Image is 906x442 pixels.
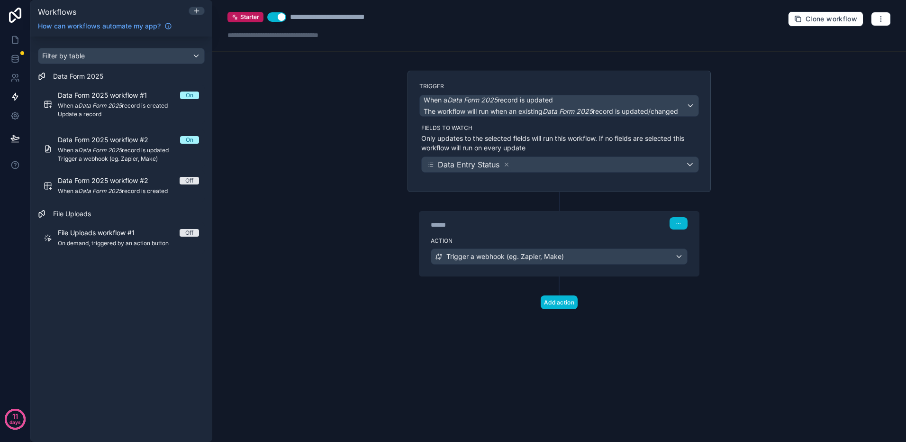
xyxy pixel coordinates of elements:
[419,83,699,90] label: Trigger
[424,95,553,105] span: When a record is updated
[185,177,193,184] div: Off
[431,237,688,245] label: Action
[419,95,699,117] button: When aData Form 2025record is updatedThe workflow will run when an existingData Form 2025record i...
[543,107,593,115] em: Data Form 2025
[34,21,176,31] a: How can workflows automate my app?
[421,124,699,132] label: Fields to watch
[58,155,199,163] span: Trigger a webhook (eg. Zapier, Make)
[30,37,212,442] div: scrollable content
[806,15,857,23] span: Clone workflow
[42,52,85,60] span: Filter by table
[38,7,76,17] span: Workflows
[12,412,18,421] p: 11
[38,48,205,64] button: Filter by table
[186,92,193,99] div: On
[58,176,160,185] span: Data Form 2025 workflow #2
[185,229,193,237] div: Off
[240,13,259,21] span: Starter
[53,72,103,81] span: Data Form 2025
[58,102,199,110] span: When a record is created
[38,21,161,31] span: How can workflows automate my app?
[9,415,21,429] p: days
[421,157,699,173] button: Data Entry Status
[78,102,122,109] em: Data Form 2025
[58,135,160,145] span: Data Form 2025 workflow #2
[58,91,158,100] span: Data Form 2025 workflow #1
[58,187,199,195] span: When a record is created
[446,252,564,261] span: Trigger a webhook (eg. Zapier, Make)
[447,96,498,104] em: Data Form 2025
[58,110,199,118] span: Update a record
[541,295,578,309] button: Add action
[38,170,205,202] a: Data Form 2025 workflow #2OffWhen aData Form 2025record is created
[38,129,205,168] a: Data Form 2025 workflow #2OnWhen aData Form 2025record is updatedTrigger a webhook (eg. Zapier, M...
[58,147,199,154] span: When a record is updated
[424,107,678,115] span: The workflow will run when an existing record is updated/changed
[38,85,205,124] a: Data Form 2025 workflow #1OnWhen aData Form 2025record is createdUpdate a record
[53,209,91,219] span: File Uploads
[431,249,688,265] button: Trigger a webhook (eg. Zapier, Make)
[421,134,699,153] p: Only updates to the selected fields will run this workflow. If no fields are selected this workfl...
[788,11,863,27] button: Clone workflow
[38,222,205,254] a: File Uploads workflow #1OffOn demand, triggered by an action button
[78,187,122,194] em: Data Form 2025
[186,136,193,144] div: On
[78,147,122,154] em: Data Form 2025
[58,239,199,247] span: On demand, triggered by an action button
[438,159,499,170] span: Data Entry Status
[58,228,146,238] span: File Uploads workflow #1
